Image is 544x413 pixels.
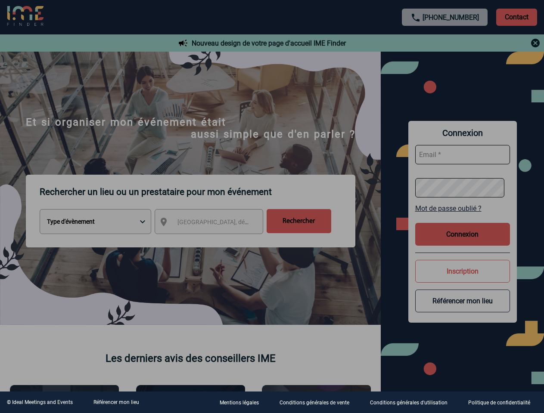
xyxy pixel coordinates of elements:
[280,400,349,406] p: Conditions générales de vente
[273,398,363,407] a: Conditions générales de vente
[7,399,73,405] div: © Ideal Meetings and Events
[220,400,259,406] p: Mentions légales
[363,398,461,407] a: Conditions générales d'utilisation
[461,398,544,407] a: Politique de confidentialité
[370,400,448,406] p: Conditions générales d'utilisation
[468,400,530,406] p: Politique de confidentialité
[213,398,273,407] a: Mentions légales
[93,399,139,405] a: Référencer mon lieu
